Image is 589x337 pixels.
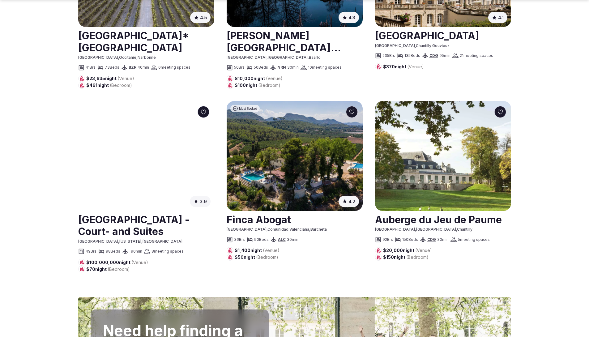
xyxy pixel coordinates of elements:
[427,237,436,242] a: CDG
[339,12,359,23] button: 4.3
[263,248,280,253] span: (Venue)
[105,65,119,70] span: 73 Beds
[227,211,363,227] h2: Finca Abogat
[375,43,415,48] span: [GEOGRAPHIC_DATA]
[456,227,457,232] span: ,
[267,227,309,232] span: Comunidad Valenciana
[118,239,119,244] span: ,
[375,211,511,227] a: View venue
[119,239,141,244] span: [US_STATE]
[108,267,130,272] span: (Bedroom)
[254,237,269,242] span: 90 Beds
[227,55,267,60] span: [GEOGRAPHIC_DATA]
[78,211,214,239] h2: [GEOGRAPHIC_DATA] - Court- and Suites
[227,227,267,232] span: [GEOGRAPHIC_DATA]
[382,237,393,242] span: 92 Brs
[256,254,278,260] span: (Bedroom)
[78,55,118,60] span: [GEOGRAPHIC_DATA]
[118,55,119,60] span: ,
[375,227,415,232] span: [GEOGRAPHIC_DATA]
[117,76,134,81] span: (Venue)
[348,14,355,21] span: 4.3
[106,249,120,254] span: 98 Beds
[131,249,142,254] span: 90 min
[457,227,472,232] span: Chantilly
[141,239,143,244] span: ,
[235,247,280,254] span: $1,400 night
[86,259,148,266] span: $100,000,000 night
[287,65,299,70] span: 30 min
[234,65,245,70] span: 50 Brs
[200,14,207,21] span: 4.5
[439,53,450,58] span: 95 min
[86,82,132,88] span: $461 night
[86,75,134,82] span: $23,635 night
[268,55,308,60] span: [GEOGRAPHIC_DATA]
[383,247,432,254] span: $20,000 night
[86,249,96,254] span: 49 Brs
[78,239,118,244] span: [GEOGRAPHIC_DATA]
[278,237,286,242] a: ALC
[375,101,511,211] a: See Auberge du Jeu de Paume
[375,28,511,43] a: View venue
[227,101,363,211] a: See Finca Abogat
[415,227,416,232] span: ,
[416,43,450,48] span: Chantilly Gouvieux
[227,101,363,211] img: Finca Abogat
[136,55,138,60] span: ,
[129,65,136,70] a: BZR
[267,227,267,232] span: ,
[488,12,507,23] button: 4.1
[138,55,156,60] span: Narbonne
[429,53,438,58] a: CDG
[310,227,327,232] span: Barcheta
[227,28,363,55] h2: [PERSON_NAME][GEOGRAPHIC_DATA] [GEOGRAPHIC_DATA]
[382,53,395,58] span: 235 Brs
[406,254,429,260] span: (Bedroom)
[287,237,298,242] span: 30 min
[267,55,268,60] span: ,
[339,196,359,207] button: 4.2
[78,28,214,55] a: View venue
[86,65,96,70] span: 41 Brs
[309,55,321,60] span: Baarlo
[110,83,132,88] span: (Bedroom)
[230,105,260,112] div: Most Booked
[348,198,355,205] span: 4.2
[277,65,286,70] a: NRN
[152,249,184,254] span: 8 meeting spaces
[437,237,449,242] span: 30 min
[78,211,214,239] a: View venue
[458,237,490,242] span: 5 meeting spaces
[227,28,363,55] a: View venue
[143,239,182,244] span: [GEOGRAPHIC_DATA]
[190,196,211,207] button: 3.9
[375,28,511,43] h2: [GEOGRAPHIC_DATA]
[402,237,418,242] span: 150 Beds
[235,254,278,260] span: $50 night
[383,254,429,260] span: $150 night
[375,101,511,211] img: Auberge du Jeu de Paume
[407,64,424,69] span: (Venue)
[266,76,283,81] span: (Venue)
[131,260,148,265] span: (Venue)
[415,248,432,253] span: (Venue)
[415,43,416,48] span: ,
[190,12,211,23] button: 4.5
[404,53,420,58] span: 135 Beds
[498,14,504,21] span: 4.1
[158,65,190,70] span: 6 meeting spaces
[235,75,283,82] span: $10,000 night
[138,65,149,70] span: 40 min
[258,83,280,88] span: (Bedroom)
[375,211,511,227] h2: Auberge du Jeu de Paume
[227,211,363,227] a: View venue
[308,65,342,70] span: 10 meeting spaces
[200,198,207,205] span: 3.9
[309,227,310,232] span: ,
[235,82,280,88] span: $100 night
[254,65,268,70] span: 50 Beds
[119,55,136,60] span: Occitanie
[308,55,309,60] span: ,
[416,227,456,232] span: [GEOGRAPHIC_DATA]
